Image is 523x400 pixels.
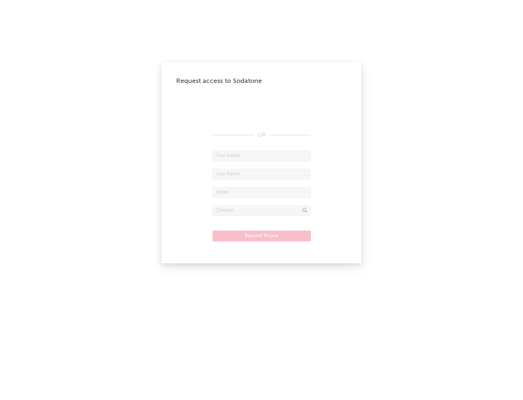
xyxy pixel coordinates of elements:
input: Last Name [212,169,311,180]
button: Request Access [212,231,311,241]
input: Division [212,205,311,216]
div: Request access to Sodatone [176,77,347,85]
input: Email [212,187,311,198]
input: First Name [212,151,311,161]
div: OR [212,131,311,140]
